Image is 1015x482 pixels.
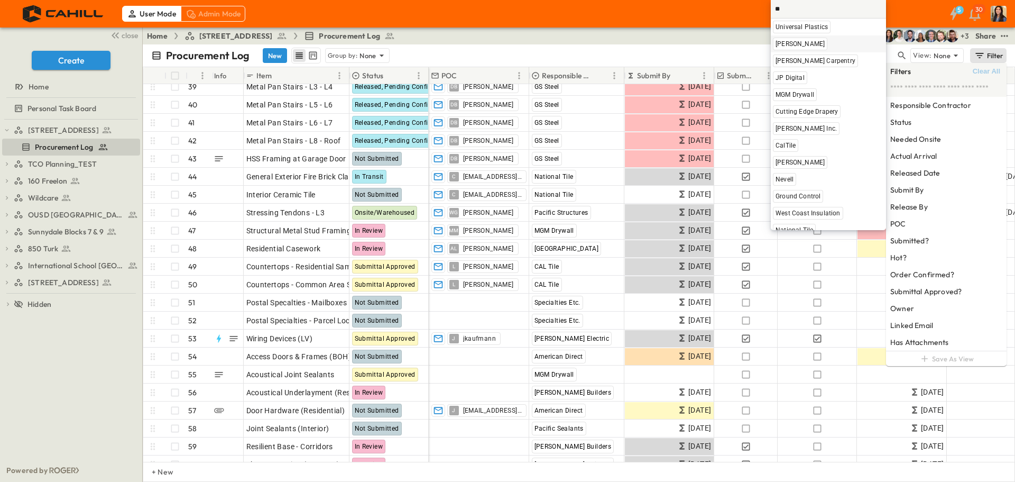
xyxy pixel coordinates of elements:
span: Released, Pending Confirm [355,101,437,108]
span: [DATE] [688,242,711,254]
p: 47 [188,225,196,236]
span: [DATE] [688,350,711,362]
div: 160 Freelontest [2,172,140,189]
a: Procurement Log [304,31,395,41]
p: 53 [188,333,197,344]
span: Hidden [27,299,51,310]
span: [PERSON_NAME] [463,137,514,145]
a: OUSD [GEOGRAPHIC_DATA] [14,207,138,222]
p: 48 [188,243,197,254]
h6: Linked Email [890,320,933,331]
p: View: [913,50,931,61]
button: Menu [412,69,425,82]
div: MGM Drywall [773,88,884,101]
button: Sort [1003,70,1015,81]
span: Submittal Approved [355,335,416,342]
nav: breadcrumbs [147,31,401,41]
span: Stressing Tendons - L3 [246,207,325,218]
span: [DATE] [921,458,944,470]
button: Menu [608,69,621,82]
button: Menu [333,69,346,82]
span: Not Submitted [355,299,399,306]
button: Sort [385,70,397,81]
span: [PERSON_NAME] Inc. [776,124,837,133]
span: Clear All [973,67,1000,76]
div: 850 Turktest [2,240,140,257]
a: [STREET_ADDRESS] [14,123,138,138]
span: Wildcare [28,193,58,203]
div: TCO Planning_TESTtest [2,156,140,172]
span: [DATE] [688,440,711,452]
p: 52 [188,315,197,326]
span: Released, Pending Confirm [355,119,437,126]
span: Cutting Edge Drapery [776,107,838,116]
p: + 3 [961,31,971,41]
h6: Status [890,117,911,128]
span: In Review [355,245,383,252]
span: [DATE] [921,386,944,398]
span: In Review [355,443,383,450]
span: [PERSON_NAME] [463,101,514,109]
span: [DATE] [688,98,711,111]
span: [PERSON_NAME] [463,262,514,271]
p: Item [256,70,272,81]
div: [PERSON_NAME] Inc. [773,122,884,135]
span: GS Steel [534,83,559,90]
span: DB [450,140,458,141]
span: [STREET_ADDRESS] [28,125,99,135]
span: DB [450,86,458,87]
span: Submittal Approved [355,281,416,288]
img: Kyle Baltes (kbaltes@cahill-sf.com) [893,30,906,42]
span: Residential Casework [246,243,321,254]
span: [DATE] [688,278,711,290]
div: Sunnydale Blocks 7 & 9test [2,223,140,240]
span: National Tile [776,226,813,234]
span: [PERSON_NAME] [463,226,514,235]
h6: 5 [957,6,961,14]
span: [PERSON_NAME] Builders [534,443,612,450]
button: Menu [698,69,710,82]
a: TCO Planning_TEST [14,157,138,171]
span: CAL Tile [534,281,559,288]
span: Procurement Log [319,31,380,41]
span: OUSD [GEOGRAPHIC_DATA] [28,210,125,220]
span: [PERSON_NAME] Electric [534,335,610,342]
span: American Direct [534,353,583,360]
span: [PERSON_NAME] [463,280,514,289]
div: [STREET_ADDRESS]test [2,274,140,291]
button: 5 [943,4,964,23]
p: Responsible Contractor [542,70,594,81]
img: Casey Kasten (ckasten@cahill-sf.com) [903,30,916,42]
span: CAL Tile [534,263,559,270]
button: Filter [970,48,1007,63]
p: 51 [188,297,195,308]
p: 55 [188,369,197,380]
span: [DATE] [688,188,711,201]
span: Submittal Approved [355,371,416,378]
span: GS Steel [534,137,559,144]
h6: Submit By [890,185,924,195]
span: GS Steel [534,155,559,162]
p: 60 [188,459,197,470]
span: Postal Specalties - Mailboxes [246,297,347,308]
span: CalTile [776,141,796,150]
p: 45 [188,189,197,200]
p: POC [441,70,457,81]
span: 850 Turk [28,243,58,254]
span: Door Hardware (Residential) [246,405,345,416]
span: [DATE] [688,224,711,237]
button: kanban view [306,49,319,62]
span: Sheet Carpeting (common) [246,459,340,470]
p: 42 [188,135,197,146]
h6: Owner [890,303,914,314]
span: Not Submitted [355,425,399,432]
span: Nevell [776,175,793,184]
div: International School San Franciscotest [2,257,140,274]
p: 46 [188,207,197,218]
span: [DATE] [688,206,711,219]
div: Share [975,31,996,41]
button: Sort [596,70,608,81]
a: [STREET_ADDRESS] [184,31,288,41]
